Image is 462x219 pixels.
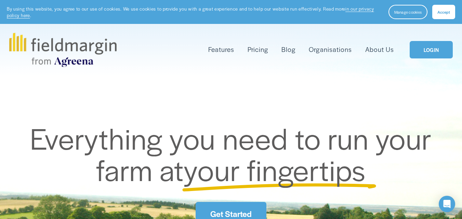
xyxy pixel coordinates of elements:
[432,5,455,19] button: Accept
[394,9,422,15] span: Manage cookies
[184,149,366,190] span: your fingertips
[437,9,450,15] span: Accept
[208,44,234,55] a: folder dropdown
[439,196,455,212] div: Open Intercom Messenger
[30,117,439,190] span: Everything you need to run your farm at
[281,44,295,55] a: Blog
[7,5,374,18] a: in our privacy policy here
[309,44,352,55] a: Organisations
[208,45,234,54] span: Features
[7,5,382,19] p: By using this website, you agree to our use of cookies. We use cookies to provide you with a grea...
[388,5,427,19] button: Manage cookies
[365,44,394,55] a: About Us
[248,44,268,55] a: Pricing
[410,41,453,58] a: LOGIN
[9,33,117,67] img: fieldmargin.com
